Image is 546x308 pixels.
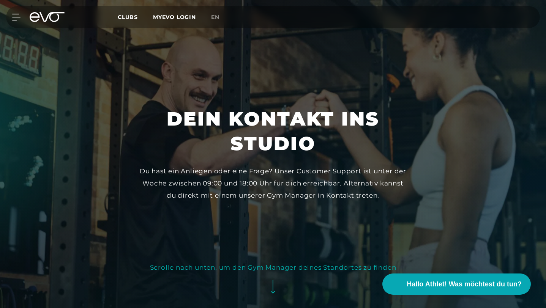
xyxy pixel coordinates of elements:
button: Scrolle nach unten, um den Gym Manager deines Standortes zu finden [150,261,396,300]
a: Clubs [118,13,153,20]
span: en [211,14,219,20]
a: MYEVO LOGIN [153,14,196,20]
button: Hallo Athlet! Was möchtest du tun? [382,273,531,295]
span: Hallo Athlet! Was möchtest du tun? [407,279,522,289]
h1: Dein Kontakt ins Studio [138,107,408,156]
span: Clubs [118,14,138,20]
a: en [211,13,229,22]
div: Du hast ein Anliegen oder eine Frage? Unser Customer Support ist unter der Woche zwischen 09:00 u... [138,165,408,202]
div: Scrolle nach unten, um den Gym Manager deines Standortes zu finden [150,261,396,273]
